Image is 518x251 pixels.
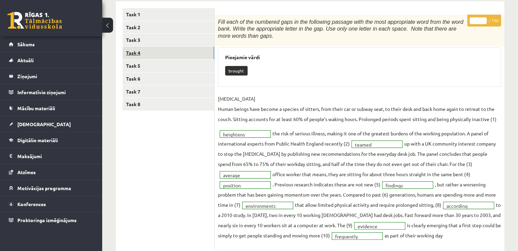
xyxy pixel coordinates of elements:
a: Atzīmes [9,164,94,180]
a: Informatīvie ziņojumi [9,84,94,100]
a: Task 5 [123,60,214,72]
span: according [446,202,485,209]
span: Atzīmes [17,169,36,175]
span: Digitālie materiāli [17,137,58,143]
a: Task 1 [123,8,214,21]
p: / 10p [467,15,501,27]
span: Aktuāli [17,57,34,63]
a: Task 4 [123,47,214,59]
a: findings [382,182,433,188]
span: frequently [335,233,373,240]
a: Proktoringa izmēģinājums [9,212,94,228]
a: according [443,202,494,209]
a: average [220,171,270,178]
a: Sākums [9,36,94,52]
a: environments [242,202,293,209]
h3: Pieejamie vārdi [225,54,494,60]
p: [MEDICAL_DATA] Human beings have become a species of sitters, from their car or subway seat, to t... [218,94,501,124]
a: Motivācijas programma [9,180,94,196]
span: Motivācijas programma [17,185,71,191]
a: Ziņojumi [9,68,94,84]
span: findings [386,182,424,189]
a: Aktuāli [9,52,94,68]
span: average [223,172,261,179]
a: Task 2 [123,21,214,34]
span: Sākums [17,41,35,47]
a: evidence [355,222,405,229]
a: Task 8 [123,98,214,111]
span: Fill each of the numbered gaps in the following passage with the most appropriate word from the w... [218,19,463,39]
a: Mācību materiāli [9,100,94,116]
a: Maksājumi [9,148,94,164]
span: Mācību materiāli [17,105,55,111]
a: Task 7 [123,85,214,98]
span: [DEMOGRAPHIC_DATA] [17,121,71,127]
span: Proktoringa izmēģinājums [17,217,77,223]
a: teamed [352,141,402,148]
a: Rīgas 1. Tālmācības vidusskola [7,12,62,29]
a: frequently [332,233,382,239]
a: Task 6 [123,72,214,85]
span: position [223,182,261,189]
span: teamed [355,141,393,148]
a: Konferences [9,196,94,212]
legend: Informatīvie ziņojumi [17,84,94,100]
span: heightens [223,131,261,138]
a: Digitālie materiāli [9,132,94,148]
a: position [220,182,270,188]
legend: Ziņojumi [17,68,94,84]
fieldset: the risk of serious illness, making it one of the greatest burdens of the working population. A p... [218,94,501,240]
p: brought [225,66,248,76]
span: environments [246,202,284,209]
span: Konferences [17,201,46,207]
legend: Maksājumi [17,148,94,164]
span: evidence [358,223,396,230]
a: Task 3 [123,34,214,46]
a: heightens [220,131,270,137]
a: [DEMOGRAPHIC_DATA] [9,116,94,132]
